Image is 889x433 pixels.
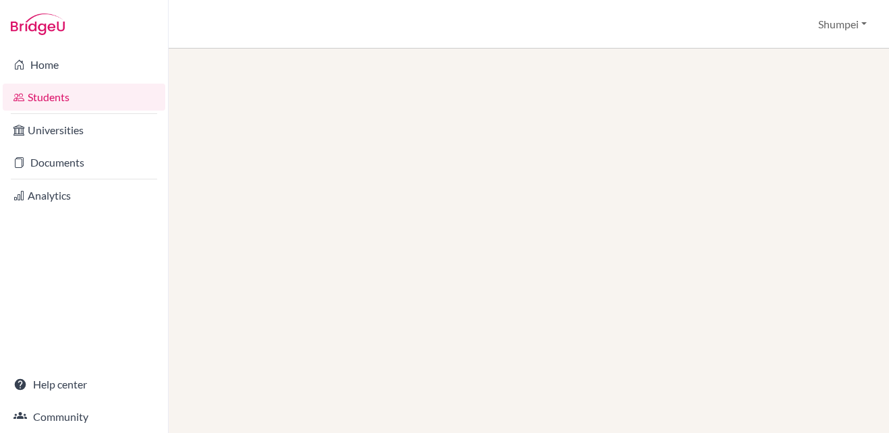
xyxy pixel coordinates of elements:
a: Documents [3,149,165,176]
a: Home [3,51,165,78]
a: Students [3,84,165,111]
button: Shumpei [812,11,873,37]
a: Analytics [3,182,165,209]
a: Help center [3,371,165,398]
img: Bridge-U [11,13,65,35]
a: Community [3,403,165,430]
a: Universities [3,117,165,144]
